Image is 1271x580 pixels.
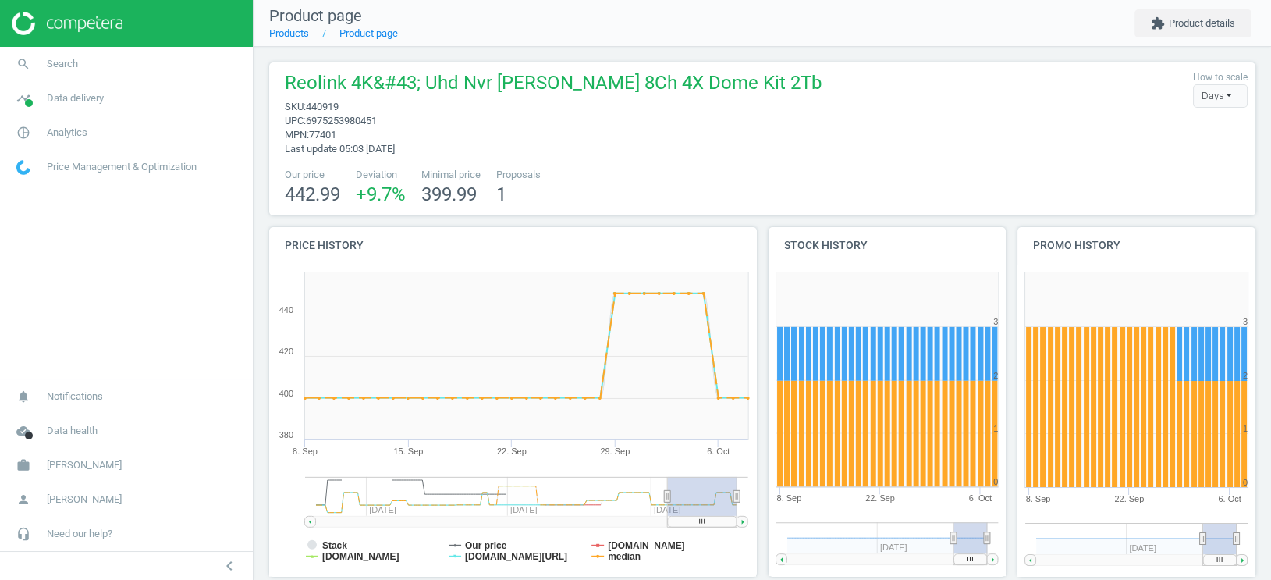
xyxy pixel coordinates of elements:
[285,101,306,112] span: sku :
[285,183,340,205] span: 442.99
[269,227,757,264] h4: Price history
[47,390,103,404] span: Notifications
[356,183,406,205] span: +9.7 %
[1243,317,1248,326] text: 3
[12,12,122,35] img: ajHJNr6hYgQAAAAASUVORK5CYII=
[210,556,249,576] button: chevron_left
[285,70,822,100] span: Reolink 4K&#43; Uhd Nvr [PERSON_NAME] 8Ch 4X Dome Kit 2Tb
[47,57,78,71] span: Search
[1243,371,1248,380] text: 2
[993,317,998,326] text: 3
[9,382,38,411] i: notifications
[309,129,336,141] span: 77401
[421,183,477,205] span: 399.99
[306,101,339,112] span: 440919
[1243,478,1248,487] text: 0
[279,305,293,315] text: 440
[9,519,38,549] i: headset_mic
[285,168,340,182] span: Our price
[47,126,87,140] span: Analytics
[993,478,998,487] text: 0
[776,494,801,503] tspan: 8. Sep
[601,447,630,456] tspan: 29. Sep
[1193,84,1248,108] div: Days
[1193,71,1248,84] label: How to scale
[993,424,998,433] text: 1
[293,447,318,456] tspan: 8. Sep
[279,347,293,356] text: 420
[16,160,30,175] img: wGWNvw8QSZomAAAAABJRU5ErkJggg==
[496,168,541,182] span: Proposals
[993,371,998,380] text: 2
[707,447,730,456] tspan: 6. Oct
[9,84,38,113] i: timeline
[9,485,38,514] i: person
[394,447,424,456] tspan: 15. Sep
[465,540,507,551] tspan: Our price
[496,183,506,205] span: 1
[608,540,685,551] tspan: [DOMAIN_NAME]
[1243,424,1248,433] text: 1
[421,168,481,182] span: Minimal price
[269,27,309,39] a: Products
[339,27,398,39] a: Product page
[9,118,38,148] i: pie_chart_outlined
[1134,9,1251,37] button: extensionProduct details
[608,551,641,562] tspan: median
[47,91,104,105] span: Data delivery
[9,450,38,480] i: work
[1219,494,1241,503] tspan: 6. Oct
[269,6,362,25] span: Product page
[279,430,293,439] text: 380
[9,49,38,79] i: search
[969,494,992,503] tspan: 6. Oct
[285,143,395,155] span: Last update 05:03 [DATE]
[285,115,306,126] span: upc :
[322,540,347,551] tspan: Stack
[1026,494,1051,503] tspan: 8. Sep
[285,129,309,141] span: mpn :
[220,557,239,575] i: chevron_left
[47,160,197,174] span: Price Management & Optimization
[1017,227,1255,264] h4: Promo history
[356,168,406,182] span: Deviation
[1115,494,1145,503] tspan: 22. Sep
[769,227,1007,264] h4: Stock history
[279,389,293,398] text: 400
[47,424,98,438] span: Data health
[322,551,399,562] tspan: [DOMAIN_NAME]
[9,416,38,446] i: cloud_done
[47,527,112,541] span: Need our help?
[47,458,122,472] span: [PERSON_NAME]
[865,494,895,503] tspan: 22. Sep
[497,447,527,456] tspan: 22. Sep
[1151,16,1165,30] i: extension
[465,551,567,562] tspan: [DOMAIN_NAME][URL]
[306,115,377,126] span: 6975253980451
[47,493,122,507] span: [PERSON_NAME]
